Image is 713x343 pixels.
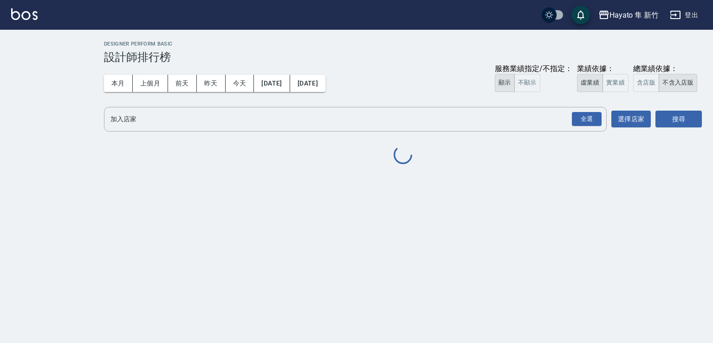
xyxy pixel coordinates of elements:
h3: 設計師排行榜 [104,51,702,64]
button: 虛業績 [577,74,603,92]
button: save [571,6,590,24]
div: 全選 [572,112,602,126]
button: 上個月 [133,75,168,92]
button: 前天 [168,75,197,92]
button: 登出 [666,7,702,24]
button: 昨天 [197,75,226,92]
button: Open [570,110,603,128]
input: 店家名稱 [108,111,589,127]
button: [DATE] [254,75,290,92]
div: 業績依據： [577,64,629,74]
button: 顯示 [495,74,515,92]
img: Logo [11,8,38,20]
div: 總業績依據： [633,64,702,74]
button: 不顯示 [514,74,540,92]
button: 不含入店販 [659,74,697,92]
button: [DATE] [290,75,325,92]
button: 實業績 [603,74,629,92]
div: 服務業績指定/不指定： [495,64,572,74]
h2: Designer Perform Basic [104,41,702,47]
button: Hayato 隼 新竹 [595,6,662,25]
button: 含店販 [633,74,659,92]
button: 本月 [104,75,133,92]
div: Hayato 隼 新竹 [609,9,659,21]
button: 選擇店家 [611,111,651,128]
button: 搜尋 [655,111,702,128]
button: 今天 [226,75,254,92]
